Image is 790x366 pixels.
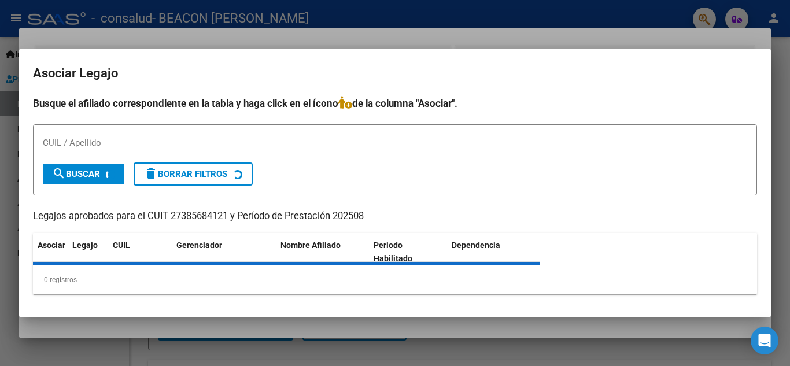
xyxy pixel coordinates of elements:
span: Gerenciador [176,241,222,250]
span: Legajo [72,241,98,250]
datatable-header-cell: Nombre Afiliado [276,233,369,271]
button: Borrar Filtros [134,162,253,186]
datatable-header-cell: Periodo Habilitado [369,233,447,271]
p: Legajos aprobados para el CUIT 27385684121 y Período de Prestación 202508 [33,209,757,224]
span: Buscar [52,169,100,179]
span: Borrar Filtros [144,169,227,179]
span: Nombre Afiliado [280,241,341,250]
div: 0 registros [33,265,757,294]
datatable-header-cell: Asociar [33,233,68,271]
span: Periodo Habilitado [374,241,412,263]
h4: Busque el afiliado correspondiente en la tabla y haga click en el ícono de la columna "Asociar". [33,96,757,111]
mat-icon: search [52,167,66,180]
datatable-header-cell: Dependencia [447,233,540,271]
datatable-header-cell: Legajo [68,233,108,271]
span: CUIL [113,241,130,250]
datatable-header-cell: CUIL [108,233,172,271]
div: Open Intercom Messenger [751,327,778,354]
h2: Asociar Legajo [33,62,757,84]
mat-icon: delete [144,167,158,180]
span: Asociar [38,241,65,250]
span: Dependencia [452,241,500,250]
button: Buscar [43,164,124,184]
datatable-header-cell: Gerenciador [172,233,276,271]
